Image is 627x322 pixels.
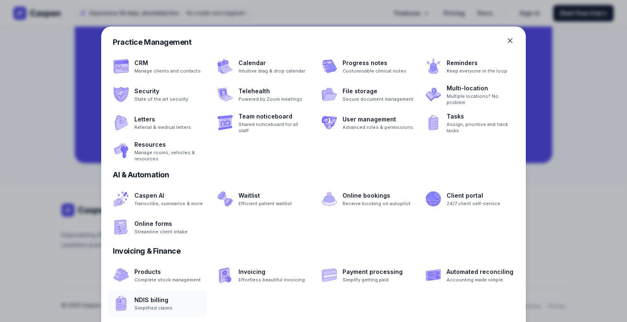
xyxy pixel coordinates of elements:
[238,191,292,201] a: Waitlist
[343,58,406,68] a: Progress notes
[447,58,507,68] a: Reminders
[134,191,203,201] a: Caspen AI
[343,114,413,124] a: User management
[238,267,305,277] a: Invoicing
[113,36,514,48] div: Practice Management
[134,267,201,277] a: Products
[447,267,513,277] a: Automated reconciling
[134,295,173,305] a: NDIS billing
[134,140,205,150] a: Resources
[113,169,514,181] div: AI & Automation
[447,111,518,121] a: Tasks
[134,86,188,96] a: Security
[343,191,411,201] a: Online bookings
[113,245,514,257] div: Invoicing & Finance
[134,114,191,124] a: Letters
[134,58,201,68] a: CRM
[238,58,305,68] a: Calendar
[343,86,413,96] a: File storage
[447,191,500,201] a: Client portal
[343,267,403,277] a: Payment processing
[238,111,309,121] a: Team noticeboard
[134,219,187,229] a: Online forms
[238,86,302,96] a: Telehealth
[447,83,518,93] a: Multi-location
